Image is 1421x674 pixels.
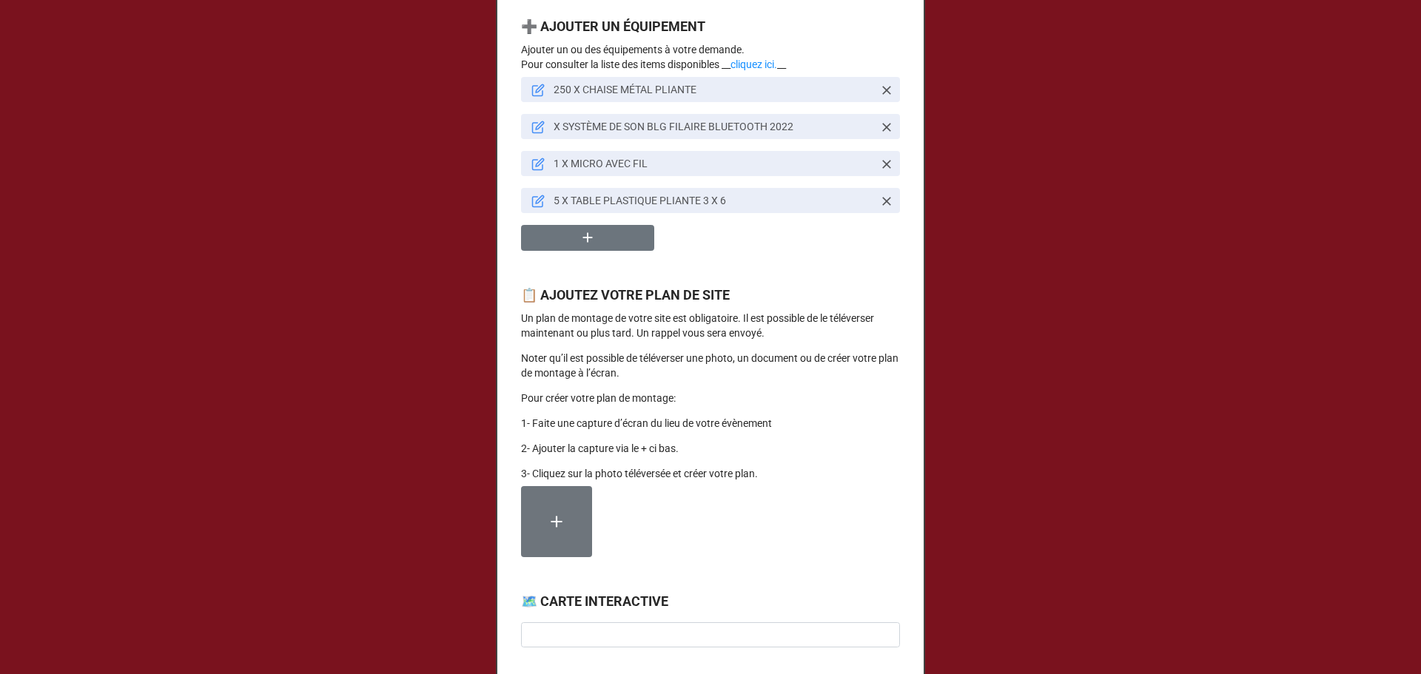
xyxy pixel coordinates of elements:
[730,58,777,70] a: cliquez ici.
[521,285,730,306] label: 📋 AJOUTEZ VOTRE PLAN DE SITE
[554,156,873,171] p: 1 X MICRO AVEC FIL
[521,591,668,612] label: 🗺️ CARTE INTERACTIVE
[521,351,900,380] p: Noter qu’il est possible de téléverser une photo, un document ou de créer votre plan de montage à...
[521,391,900,405] p: Pour créer votre plan de montage:
[521,466,900,481] p: 3- Cliquez sur la photo téléversée et créer votre plan.
[521,42,900,72] p: Ajouter un ou des équipements à votre demande. Pour consulter la liste des items disponibles __ __
[521,16,705,37] label: ➕ AJOUTER UN ÉQUIPEMENT
[554,119,873,134] p: X SYSTÈME DE SON BLG FILAIRE BLUETOOTH 2022
[554,193,873,208] p: 5 X TABLE PLASTIQUE PLIANTE 3 X 6
[521,441,900,456] p: 2- Ajouter la capture via le + ci bas.
[521,311,900,340] p: Un plan de montage de votre site est obligatoire. Il est possible de le téléverser maintenant ou ...
[554,82,873,97] p: 250 X CHAISE MÉTAL PLIANTE
[521,416,900,431] p: 1- Faite une capture d’écran du lieu de votre évènement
